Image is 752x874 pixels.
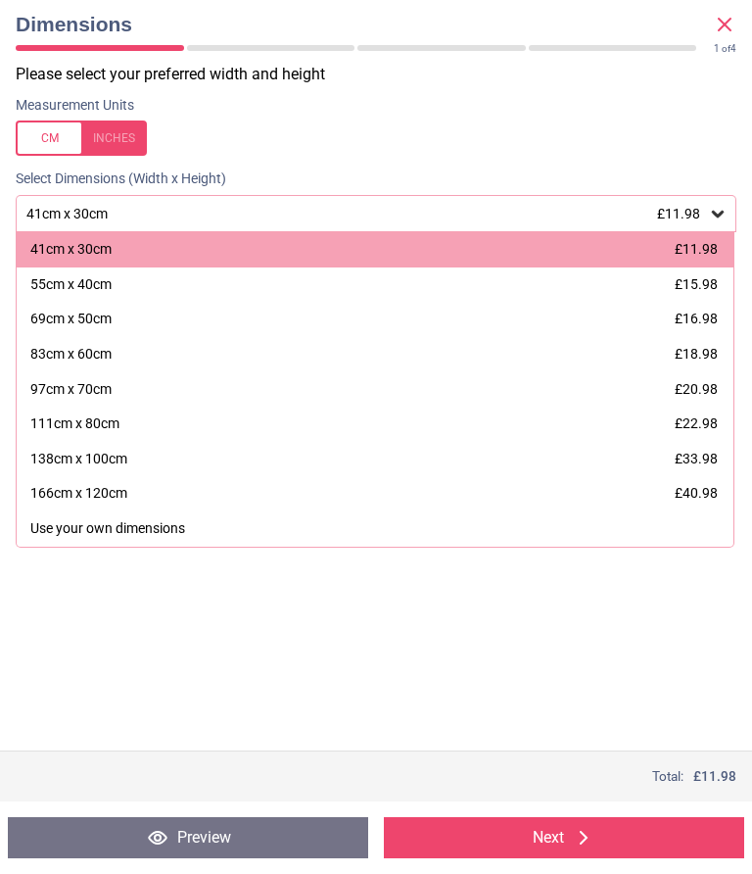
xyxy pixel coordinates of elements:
span: £40.98 [675,485,718,501]
div: Use your own dimensions [30,519,185,539]
label: Measurement Units [16,96,134,116]
span: £15.98 [675,276,718,292]
span: £ [693,767,736,786]
span: £11.98 [675,241,718,257]
div: of 4 [714,42,736,56]
span: Dimensions [16,10,713,38]
span: 11.98 [701,768,736,784]
span: £20.98 [675,381,718,397]
button: Preview [8,817,368,858]
span: £18.98 [675,346,718,362]
div: 97cm x 70cm [30,380,112,400]
div: 55cm x 40cm [30,275,112,295]
div: 41cm x 30cm [30,240,112,260]
div: 138cm x 100cm [30,450,127,469]
div: 69cm x 50cm [30,310,112,329]
div: 166cm x 120cm [30,484,127,504]
div: Total: [16,767,736,786]
span: £11.98 [657,206,700,221]
span: £33.98 [675,451,718,466]
span: 1 [714,43,720,54]
div: 83cm x 60cm [30,345,112,364]
p: Please select your preferred width and height [16,64,752,85]
span: £22.98 [675,415,718,431]
button: Next [384,817,744,858]
span: £16.98 [675,311,718,326]
div: 41cm x 30cm [24,206,708,222]
div: 111cm x 80cm [30,414,119,434]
